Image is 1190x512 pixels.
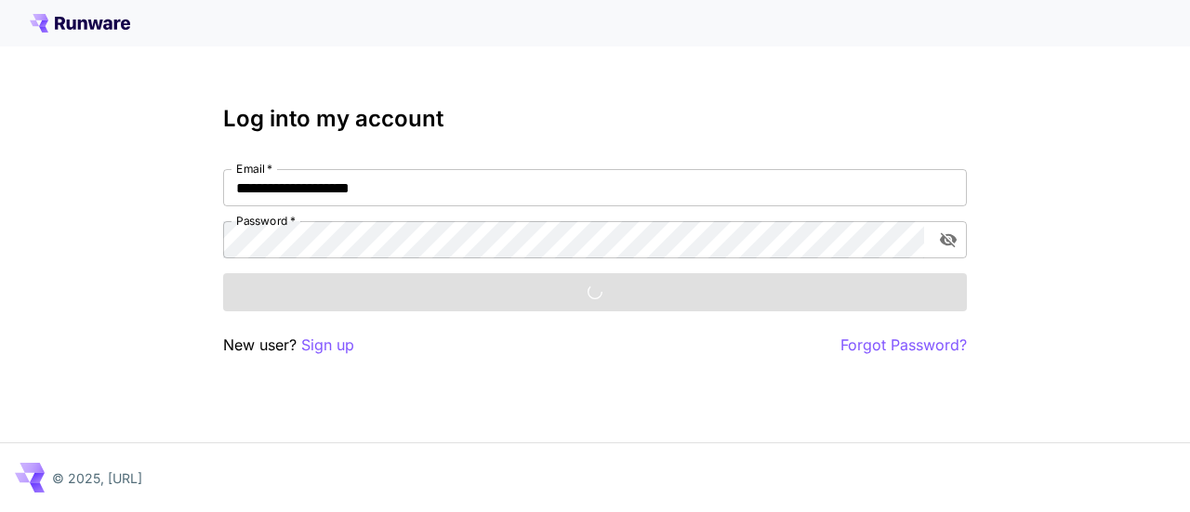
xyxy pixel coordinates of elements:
p: New user? [223,334,354,357]
button: toggle password visibility [932,223,965,256]
button: Forgot Password? [840,334,967,357]
label: Email [236,161,272,177]
p: © 2025, [URL] [52,468,142,488]
h3: Log into my account [223,106,967,132]
label: Password [236,213,296,229]
button: Sign up [301,334,354,357]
